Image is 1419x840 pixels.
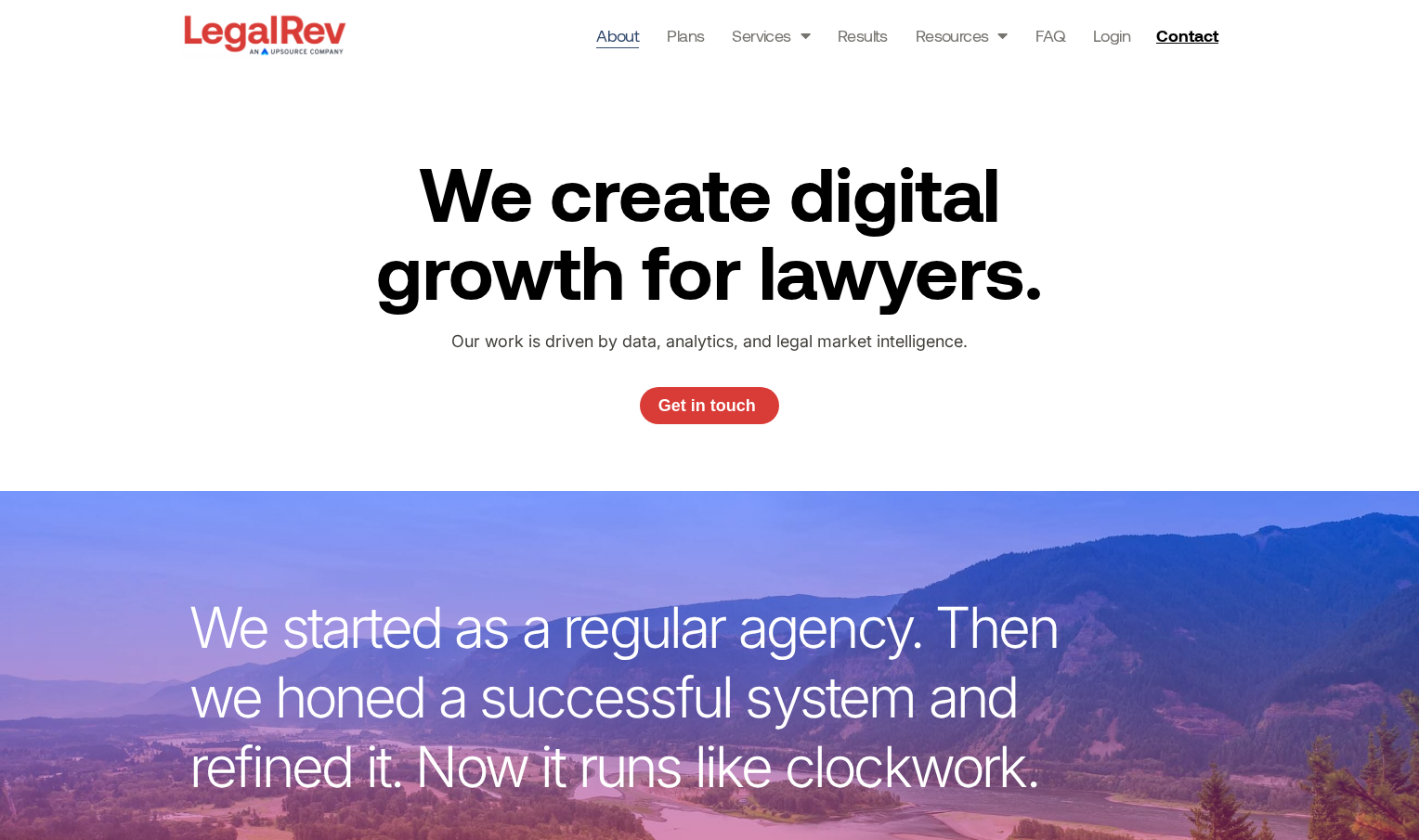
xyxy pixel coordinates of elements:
a: Login [1093,22,1130,48]
a: Results [838,22,888,48]
p: We started as a regular agency. Then we honed a successful system and refined it. Now it runs lik... [189,593,1090,802]
a: Services [732,22,810,48]
a: About [596,22,639,48]
span: Contact [1156,27,1218,44]
p: Our work is driven by data, analytics, and legal market intelligence. [402,328,1016,355]
h2: We create digital growth for lawyers. [339,153,1080,309]
a: Contact [1149,20,1230,50]
span: Get in touch [658,397,756,414]
a: Plans [667,22,704,48]
nav: Menu [596,22,1130,48]
a: FAQ [1035,22,1065,48]
a: Resources [916,22,1008,48]
a: Get in touch [640,387,779,424]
